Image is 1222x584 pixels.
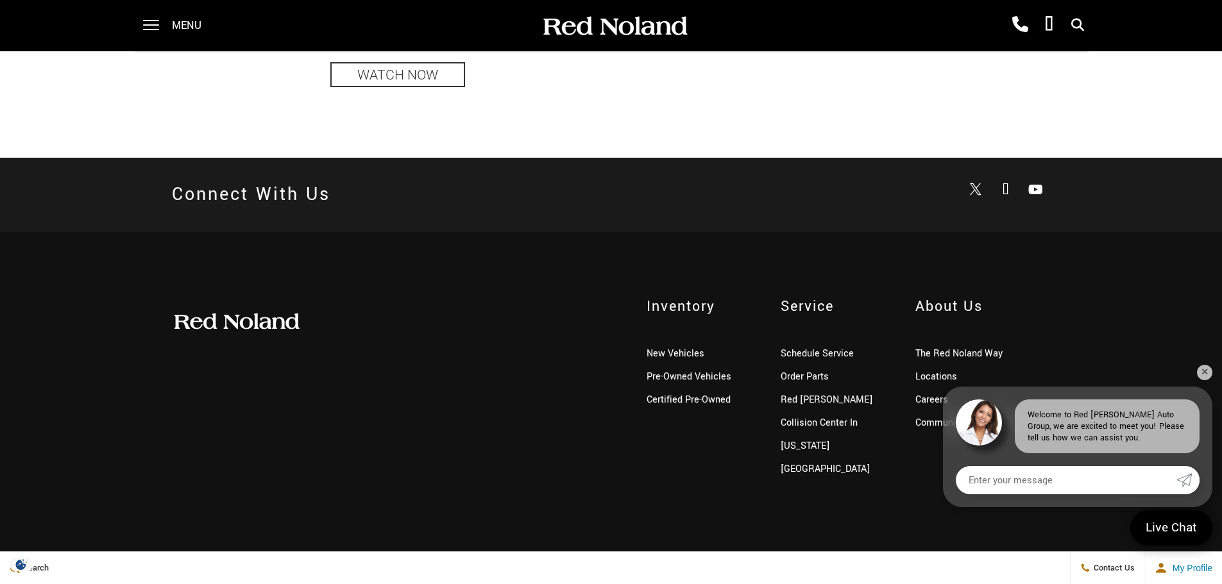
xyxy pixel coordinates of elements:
a: Open Twitter in a new window [963,178,989,203]
span: About Us [915,296,1050,317]
button: Open user profile menu [1145,552,1222,584]
span: Contact Us [1090,562,1135,574]
a: Open Facebook in a new window [993,177,1019,203]
span: Inventory [647,296,762,317]
h2: Connect With Us [172,177,330,213]
a: Pre-Owned Vehicles [647,370,731,383]
img: Red Noland Auto Group [541,15,688,37]
a: Certified Pre-Owned [647,393,731,406]
div: Welcome to Red [PERSON_NAME] Auto Group, we are excited to meet you! Please tell us how we can as... [1015,399,1200,453]
a: Locations [915,370,957,383]
a: Red [PERSON_NAME] Collision Center In [US_STATE][GEOGRAPHIC_DATA] [781,393,872,476]
span: Live Chat [1139,519,1203,537]
a: Live Chat [1130,510,1212,546]
img: Opt-Out Icon [6,558,36,571]
a: Careers [915,393,948,406]
a: New Vehicles [647,347,704,360]
a: Open Youtube-play in a new window [1023,177,1049,203]
section: Click to Open Cookie Consent Modal [6,558,36,571]
a: Submit [1176,466,1200,494]
a: Watch Now [330,62,465,87]
a: Order Parts [781,370,829,383]
span: My Profile [1167,563,1212,573]
img: Agent profile photo [956,399,1002,446]
a: Schedule Service [781,347,854,360]
span: Service [781,296,896,317]
input: Enter your message [956,466,1176,494]
img: Red Noland Auto Group [172,312,300,331]
a: Community Involvement [915,416,1017,430]
a: The Red Noland Way [915,347,1003,360]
